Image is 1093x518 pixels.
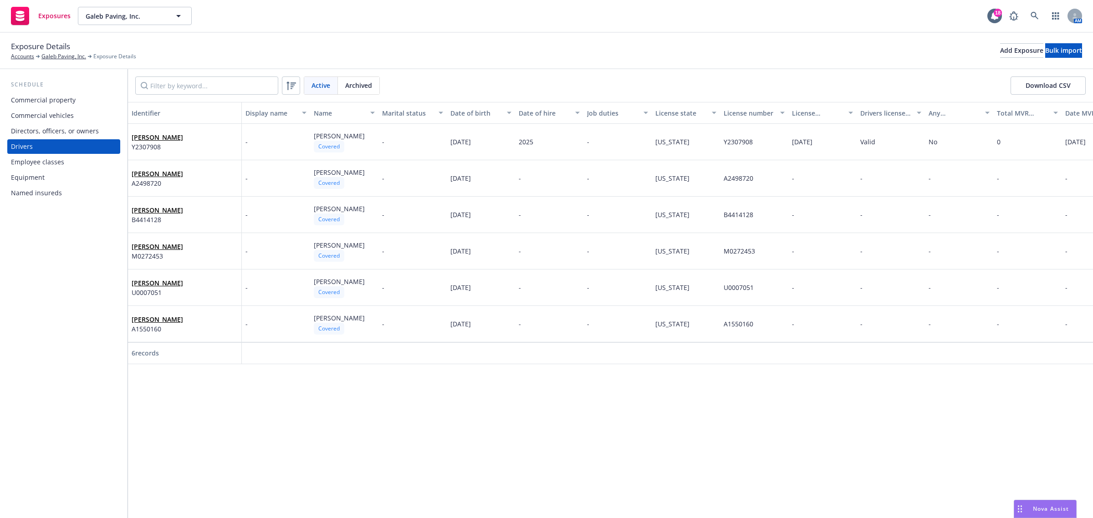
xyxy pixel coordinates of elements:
span: Y2307908 [724,137,753,146]
button: Download CSV [1011,76,1086,95]
span: [PERSON_NAME] [132,278,183,288]
span: [US_STATE] [655,320,690,328]
span: Exposures [38,12,71,20]
span: - [997,320,999,328]
span: - [587,320,589,328]
div: Employee classes [11,155,64,169]
button: Add Exposure [1000,43,1043,58]
div: Name [314,108,365,118]
span: A2498720 [132,178,183,188]
span: U0007051 [132,288,183,297]
span: - [929,247,931,255]
span: - [1065,174,1067,183]
button: Date of hire [515,102,583,124]
span: [US_STATE] [655,210,690,219]
span: - [245,210,248,219]
a: Report a Bug [1005,7,1023,25]
div: Covered [314,213,344,225]
span: [DATE] [450,320,471,328]
a: Named insureds [7,186,120,200]
span: Galeb Paving, Inc. [86,11,164,21]
a: [PERSON_NAME] [132,315,183,324]
span: - [587,210,589,219]
span: - [860,174,863,183]
span: [PERSON_NAME] [132,242,183,251]
a: Drivers [7,139,120,154]
a: [PERSON_NAME] [132,133,183,142]
span: - [929,210,931,219]
div: Bulk import [1045,44,1082,57]
span: U0007051 [724,283,754,292]
span: [PERSON_NAME] [314,168,365,177]
span: - [382,210,384,219]
button: Bulk import [1045,43,1082,58]
div: Drivers license status [860,108,911,118]
a: Commercial property [7,93,120,107]
span: B4414128 [132,215,183,224]
div: Identifier [132,108,238,118]
div: License number [724,108,775,118]
span: - [792,283,794,292]
span: A2498720 [724,174,753,183]
a: Directors, officers, or owners [7,124,120,138]
div: Covered [314,250,344,261]
span: [DATE] [450,283,471,292]
span: No [929,137,937,146]
span: - [245,319,248,329]
button: Date of birth [447,102,515,124]
button: License expiration date [788,102,857,124]
span: - [1065,283,1067,292]
div: Total MVR points [997,108,1048,118]
div: License state [655,108,706,118]
span: Exposure Details [93,52,136,61]
div: Covered [314,141,344,152]
span: - [929,174,931,183]
span: M0272453 [724,247,755,255]
span: - [519,283,521,292]
span: 2025 [519,137,533,146]
button: License number [720,102,788,124]
div: License expiration date [792,108,843,118]
div: Display name [245,108,296,118]
span: [US_STATE] [655,137,690,146]
button: Any suspensions/revocations? [925,102,993,124]
div: Commercial vehicles [11,108,74,123]
span: - [792,320,794,328]
div: Drag to move [1014,500,1026,518]
span: - [245,246,248,256]
span: - [997,283,999,292]
span: - [997,247,999,255]
span: - [860,247,863,255]
span: Y2307908 [132,142,183,152]
span: [US_STATE] [655,247,690,255]
div: Covered [314,177,344,188]
span: - [792,247,794,255]
span: - [587,174,589,183]
span: - [245,283,248,292]
a: Exposures [7,3,74,29]
button: Job duties [583,102,652,124]
span: M0272453 [132,251,183,261]
span: - [587,247,589,255]
div: Date of hire [519,108,570,118]
span: - [1065,320,1067,328]
span: [PERSON_NAME] [314,241,365,249]
a: Accounts [11,52,34,61]
div: Any suspensions/revocations? [929,108,980,118]
span: [DATE] [450,174,471,183]
span: [US_STATE] [655,174,690,183]
span: [PERSON_NAME] [314,204,365,213]
div: Drivers [11,139,33,154]
button: Identifier [128,102,242,124]
span: - [587,137,589,146]
span: - [382,320,384,328]
div: Named insureds [11,186,62,200]
a: Galeb Paving, Inc. [41,52,86,61]
div: Commercial property [11,93,76,107]
span: Valid [860,137,875,146]
span: A1550160 [132,324,183,334]
span: - [245,173,248,183]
